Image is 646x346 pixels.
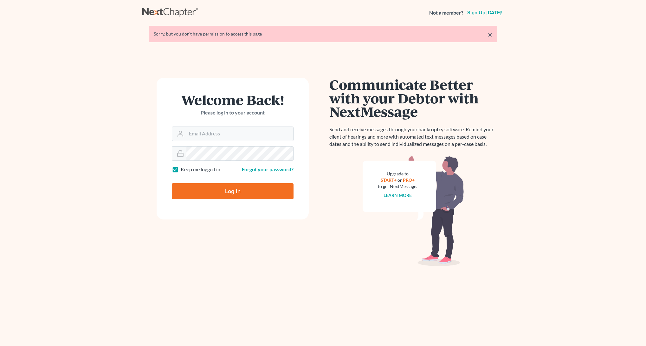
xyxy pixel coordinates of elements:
h1: Welcome Back! [172,93,294,107]
input: Log In [172,183,294,199]
p: Send and receive messages through your bankruptcy software. Remind your client of hearings and mo... [329,126,497,148]
a: Forgot your password? [242,166,294,172]
img: nextmessage_bg-59042aed3d76b12b5cd301f8e5b87938c9018125f34e5fa2b7a6b67550977c72.svg [363,155,464,266]
input: Email Address [186,127,293,141]
label: Keep me logged in [181,166,220,173]
div: Sorry, but you don't have permission to access this page [154,31,492,37]
div: Upgrade to [378,171,417,177]
p: Please log in to your account [172,109,294,116]
a: × [488,31,492,38]
strong: Not a member? [429,9,463,16]
div: to get NextMessage. [378,183,417,190]
span: or [397,177,402,183]
h1: Communicate Better with your Debtor with NextMessage [329,78,497,118]
a: PRO+ [403,177,415,183]
a: Learn more [384,193,412,198]
a: START+ [381,177,397,183]
a: Sign up [DATE]! [466,10,504,15]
